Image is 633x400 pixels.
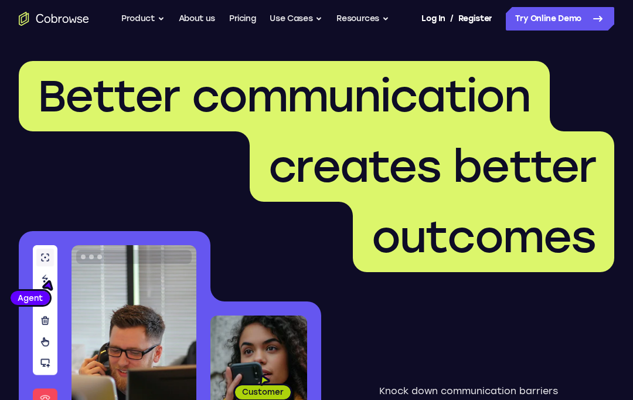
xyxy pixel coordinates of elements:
span: Better communication [38,70,531,123]
a: Log In [421,7,445,30]
span: / [450,12,454,26]
a: Register [458,7,492,30]
span: Agent [11,292,50,304]
span: Customer [235,386,291,398]
button: Use Cases [270,7,322,30]
span: creates better [268,140,595,193]
a: About us [179,7,215,30]
a: Try Online Demo [506,7,614,30]
span: outcomes [372,211,595,263]
a: Pricing [229,7,256,30]
a: Go to the home page [19,12,89,26]
button: Resources [336,7,389,30]
button: Product [121,7,165,30]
